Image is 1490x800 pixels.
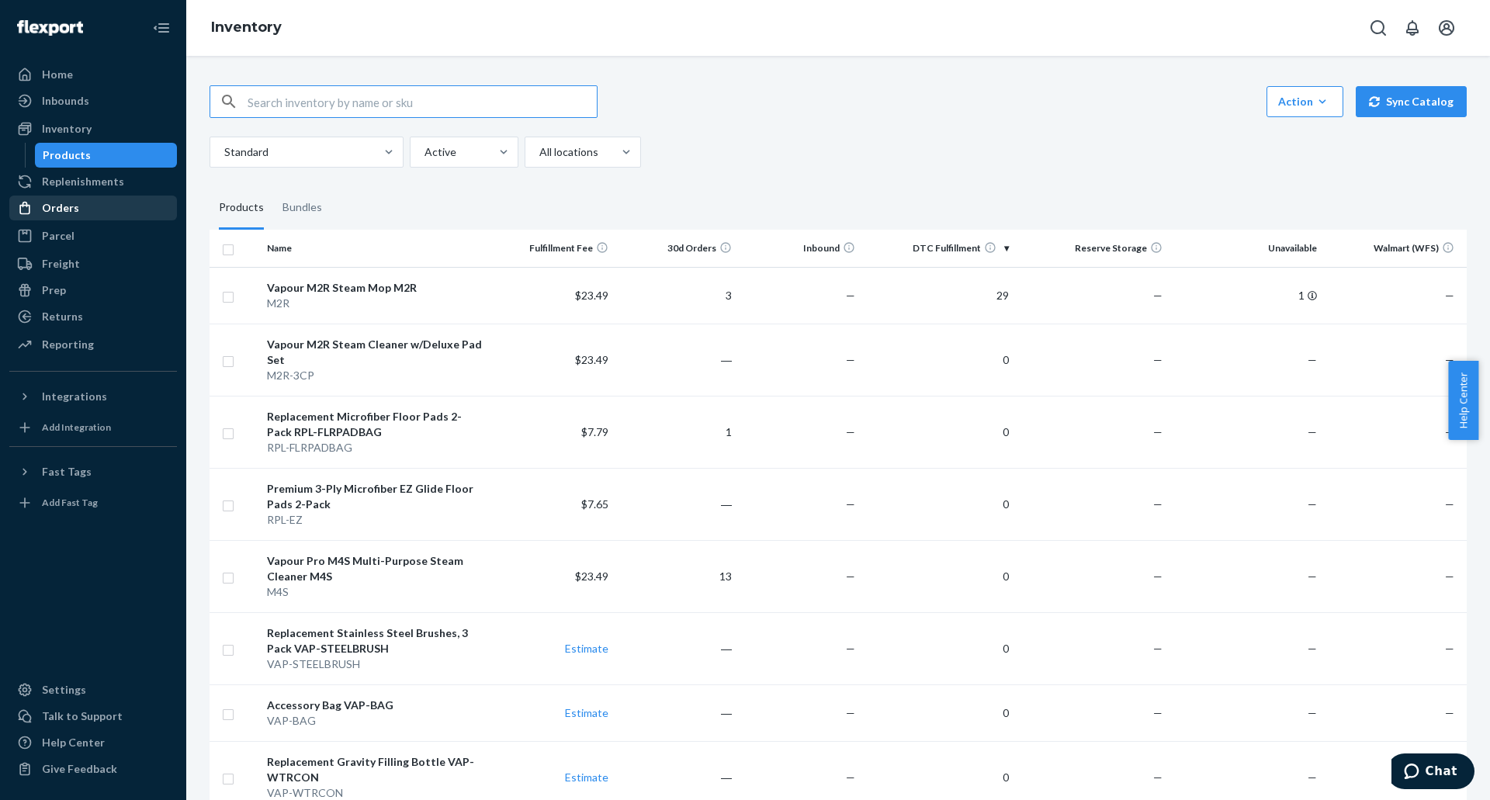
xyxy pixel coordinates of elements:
[9,196,177,220] a: Orders
[1308,425,1317,438] span: —
[211,19,282,36] a: Inventory
[1445,425,1454,438] span: —
[1445,289,1454,302] span: —
[846,425,855,438] span: —
[267,553,486,584] div: Vapour Pro M4S Multi-Purpose Steam Cleaner M4S
[9,384,177,409] button: Integrations
[42,421,111,434] div: Add Integration
[615,684,738,741] td: ―
[861,324,1015,396] td: 0
[1323,230,1467,267] th: Walmart (WFS)
[42,256,80,272] div: Freight
[1153,289,1163,302] span: —
[42,496,98,509] div: Add Fast Tag
[861,540,1015,612] td: 0
[267,656,486,672] div: VAP-STEELBRUSH
[1308,570,1317,583] span: —
[861,267,1015,324] td: 29
[267,440,486,455] div: RPL-FLRPADBAG
[267,296,486,311] div: M2R
[9,332,177,357] a: Reporting
[615,267,738,324] td: 3
[42,174,124,189] div: Replenishments
[9,677,177,702] a: Settings
[282,186,322,230] div: Bundles
[1015,230,1169,267] th: Reserve Storage
[267,713,486,729] div: VAP-BAG
[9,730,177,755] a: Help Center
[738,230,861,267] th: Inbound
[1397,12,1428,43] button: Open notifications
[615,230,738,267] th: 30d Orders
[846,289,855,302] span: —
[42,67,73,82] div: Home
[1153,425,1163,438] span: —
[267,409,486,440] div: Replacement Microfiber Floor Pads 2-Pack RPL-FLRPADBAG
[42,93,89,109] div: Inbounds
[1169,230,1322,267] th: Unavailable
[565,706,608,719] a: Estimate
[9,169,177,194] a: Replenishments
[42,761,117,777] div: Give Feedback
[1445,497,1454,511] span: —
[9,704,177,729] button: Talk to Support
[42,708,123,724] div: Talk to Support
[261,230,492,267] th: Name
[9,757,177,781] button: Give Feedback
[17,20,83,36] img: Flexport logo
[492,230,615,267] th: Fulfillment Fee
[267,754,486,785] div: Replacement Gravity Filling Bottle VAP-WTRCON
[861,230,1015,267] th: DTC Fulfillment
[1266,86,1343,117] button: Action
[42,389,107,404] div: Integrations
[1308,353,1317,366] span: —
[267,337,486,368] div: Vapour M2R Steam Cleaner w/Deluxe Pad Set
[223,144,224,160] input: Standard
[581,425,608,438] span: $7.79
[9,278,177,303] a: Prep
[846,771,855,784] span: —
[575,289,608,302] span: $23.49
[1448,361,1478,440] button: Help Center
[248,86,597,117] input: Search inventory by name or sku
[267,512,486,528] div: RPL-EZ
[1153,771,1163,784] span: —
[1278,94,1332,109] div: Action
[9,304,177,329] a: Returns
[1445,570,1454,583] span: —
[1391,753,1474,792] iframe: Opens a widget where you can chat to one of our agents
[1308,642,1317,655] span: —
[267,280,486,296] div: Vapour M2R Steam Mop M2R
[267,481,486,512] div: Premium 3-Ply Microfiber EZ Glide Floor Pads 2-Pack
[615,396,738,468] td: 1
[1356,86,1467,117] button: Sync Catalog
[615,540,738,612] td: 13
[1153,353,1163,366] span: —
[42,464,92,480] div: Fast Tags
[9,251,177,276] a: Freight
[1169,267,1322,324] td: 1
[9,88,177,113] a: Inbounds
[861,684,1015,741] td: 0
[42,735,105,750] div: Help Center
[1153,570,1163,583] span: —
[42,282,66,298] div: Prep
[575,570,608,583] span: $23.49
[1363,12,1394,43] button: Open Search Box
[1445,706,1454,719] span: —
[42,228,74,244] div: Parcel
[267,698,486,713] div: Accessory Bag VAP-BAG
[42,121,92,137] div: Inventory
[861,468,1015,540] td: 0
[846,706,855,719] span: —
[42,337,94,352] div: Reporting
[565,771,608,784] a: Estimate
[575,353,608,366] span: $23.49
[146,12,177,43] button: Close Navigation
[861,612,1015,684] td: 0
[1153,497,1163,511] span: —
[1153,642,1163,655] span: —
[42,309,83,324] div: Returns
